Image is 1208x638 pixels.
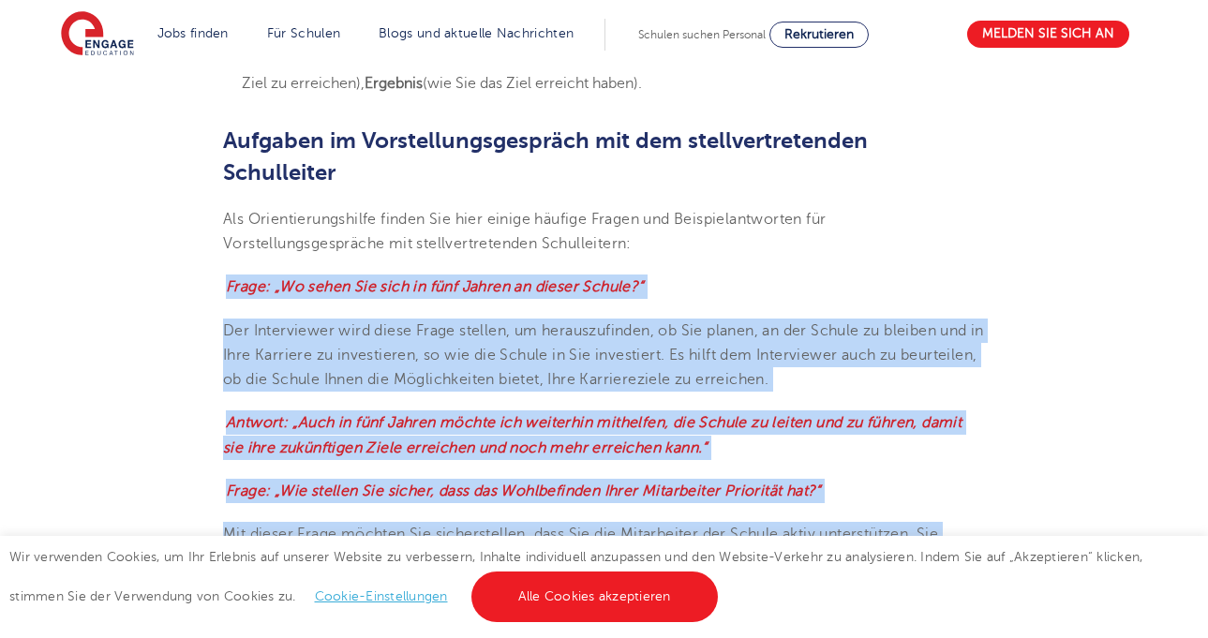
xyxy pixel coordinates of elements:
font: Frage: „Wo sehen Sie sich in fünf Jahren an dieser Schule?“ [226,278,644,295]
img: Engagieren Sie sich im Bildungsbereich [61,11,134,58]
font: Alle Cookies akzeptieren [518,589,671,603]
font: Mit dieser Frage möchten Sie sicherstellen, dass Sie die Mitarbeiter der Schule aktiv unterstütze... [223,526,938,592]
font: Frage: „Wie stellen Sie sicher, dass das Wohlbefinden Ihrer Mitarbeiter Priorität hat?“ [226,482,821,499]
font: Antwort: „Auch in fünf Jahren möchte ich weiterhin mithelfen, die Schule zu leiten und zu führen,... [223,414,962,455]
a: Melden Sie sich an [967,21,1129,48]
font: Aufgaben im Vorstellungsgespräch mit dem stellvertretenden Schulleiter [223,127,868,185]
font: Wir verwenden Cookies, um Ihr Erlebnis auf unserer Website zu verbessern, Inhalte individuell anz... [9,550,1142,604]
a: Rekrutieren [769,22,869,48]
font: Schulen suchen Personal [638,28,766,41]
font: (wie Sie das Ziel erreicht haben). [423,75,642,92]
a: Cookie-Einstellungen [315,589,448,603]
font: Ergebnis [365,75,423,92]
font: Melden Sie sich an [982,27,1114,41]
font: Rekrutieren [784,27,854,41]
a: Für Schulen [267,26,340,40]
a: Alle Cookies akzeptieren [471,571,718,622]
font: Der Interviewer wird diese Frage stellen, um herauszufinden, ob Sie planen, an der Schule zu blei... [223,322,984,389]
a: Blogs und aktuelle Nachrichten [379,26,574,40]
a: Jobs finden [157,26,229,40]
font: Als Orientierungshilfe finden Sie hier einige häufige Fragen und Beispielantworten für Vorstellun... [223,211,826,252]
